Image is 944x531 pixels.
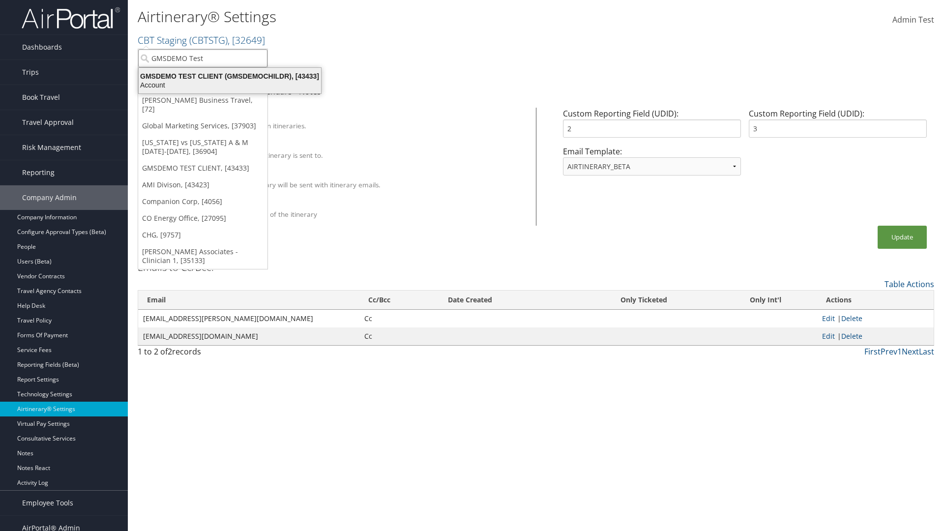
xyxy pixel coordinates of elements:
[822,314,835,323] a: Edit
[168,346,172,357] span: 2
[878,226,927,249] button: Update
[138,49,267,67] input: Search Accounts
[439,291,574,310] th: Date Created: activate to sort column ascending
[138,193,267,210] a: Companion Corp, [4056]
[841,314,862,323] a: Delete
[881,346,897,357] a: Prev
[359,327,439,345] td: Cc
[138,327,359,345] td: [EMAIL_ADDRESS][DOMAIN_NAME]
[902,346,919,357] a: Next
[864,346,881,357] a: First
[138,310,359,327] td: [EMAIL_ADDRESS][PERSON_NAME][DOMAIN_NAME]
[138,227,267,243] a: CHG, [9757]
[573,291,714,310] th: Only Ticketed: activate to sort column ascending
[299,86,321,97] a: Notes
[22,6,120,29] img: airportal-logo.png
[22,135,81,160] span: Risk Management
[817,291,934,310] th: Actions
[138,160,267,177] a: GMSDEMO TEST CLIENT, [43433]
[22,491,73,515] span: Employee Tools
[255,86,292,97] a: Calendars
[919,346,934,357] a: Last
[22,160,55,185] span: Reporting
[138,134,267,160] a: [US_STATE] vs [US_STATE] A & M [DATE]-[DATE], [36904]
[183,180,381,190] label: A PDF version of the itinerary will be sent with itinerary emails.
[138,6,669,27] h1: Airtinerary® Settings
[559,108,745,146] div: Custom Reporting Field (UDID):
[892,5,934,35] a: Admin Test
[22,60,39,85] span: Trips
[817,327,934,345] td: |
[22,185,77,210] span: Company Admin
[22,110,74,135] span: Travel Approval
[138,243,267,269] a: [PERSON_NAME] Associates - Clinician 1, [35133]
[138,346,331,362] div: 1 to 2 of records
[189,33,228,47] span: ( CBTSTG )
[133,72,327,81] div: GMSDEMO TEST CLIENT (GMSDEMOCHILDR), [43433]
[892,14,934,25] span: Admin Test
[138,177,267,193] a: AMI Divison, [43423]
[885,279,934,290] a: Table Actions
[138,291,359,310] th: Email: activate to sort column ascending
[817,310,934,327] td: |
[183,142,524,150] div: Override Email
[714,291,817,310] th: Only Int'l: activate to sort column ascending
[133,81,327,89] div: Account
[138,118,267,134] a: Global Marketing Services, [37903]
[822,331,835,341] a: Edit
[138,33,265,47] a: CBT Staging
[22,35,62,59] span: Dashboards
[745,108,931,146] div: Custom Reporting Field (UDID):
[897,346,902,357] a: 1
[138,92,267,118] a: [PERSON_NAME] Business Travel, [72]
[559,146,745,183] div: Email Template:
[228,33,265,47] span: , [ 32649 ]
[22,85,60,110] span: Book Travel
[183,201,524,209] div: Show Survey
[183,171,524,180] div: Attach PDF
[138,210,267,227] a: CO Energy Office, [27095]
[841,331,862,341] a: Delete
[359,310,439,327] td: Cc
[183,112,524,121] div: Client Name
[359,291,439,310] th: Cc/Bcc: activate to sort column ascending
